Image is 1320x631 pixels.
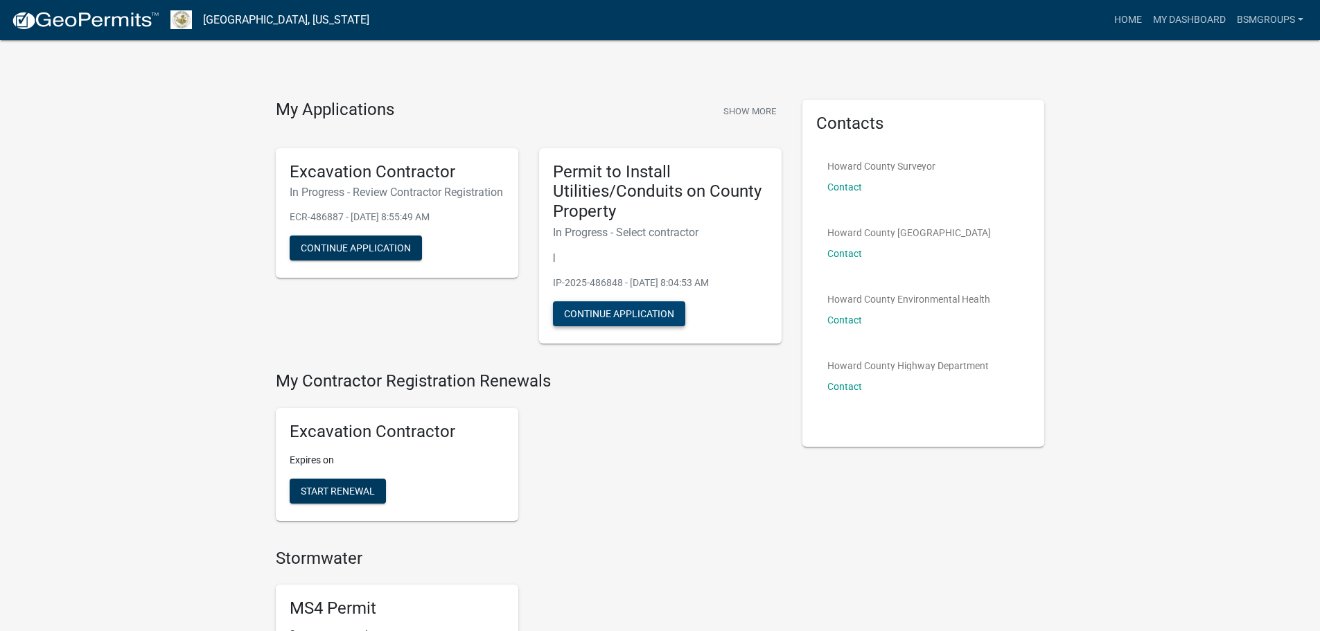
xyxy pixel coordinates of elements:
[1231,7,1309,33] a: BSMGroups
[290,422,504,442] h5: Excavation Contractor
[301,485,375,496] span: Start Renewal
[290,235,422,260] button: Continue Application
[827,361,989,371] p: Howard County Highway Department
[553,162,768,222] h5: Permit to Install Utilities/Conduits on County Property
[553,301,685,326] button: Continue Application
[827,228,991,238] p: Howard County [GEOGRAPHIC_DATA]
[276,371,782,391] h4: My Contractor Registration Renewals
[203,8,369,32] a: [GEOGRAPHIC_DATA], [US_STATE]
[290,186,504,199] h6: In Progress - Review Contractor Registration
[827,314,862,326] a: Contact
[1147,7,1231,33] a: My Dashboard
[276,371,782,532] wm-registration-list-section: My Contractor Registration Renewals
[827,161,935,171] p: Howard County Surveyor
[553,276,768,290] p: IP-2025-486848 - [DATE] 8:04:53 AM
[170,10,192,29] img: Howard County, Indiana
[276,549,782,569] h4: Stormwater
[553,250,768,265] p: |
[553,226,768,239] h6: In Progress - Select contractor
[290,479,386,504] button: Start Renewal
[1109,7,1147,33] a: Home
[290,598,504,619] h5: MS4 Permit
[290,210,504,224] p: ECR-486887 - [DATE] 8:55:49 AM
[276,100,394,121] h4: My Applications
[827,381,862,392] a: Contact
[827,294,990,304] p: Howard County Environmental Health
[827,248,862,259] a: Contact
[816,114,1031,134] h5: Contacts
[290,162,504,182] h5: Excavation Contractor
[290,453,504,468] p: Expires on
[827,181,862,193] a: Contact
[718,100,782,123] button: Show More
